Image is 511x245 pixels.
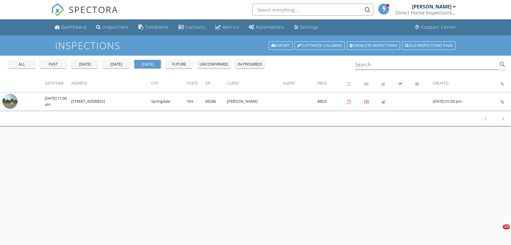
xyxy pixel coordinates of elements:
a: Templates [136,22,171,33]
a: Old inspections page [402,41,455,50]
button: unconfirmed [197,60,230,68]
td: [STREET_ADDRESS] [71,92,151,111]
button: past [40,60,67,68]
div: Automations [256,24,285,30]
div: Templates [145,24,169,30]
td: OH [187,92,205,111]
div: [DATE] [74,61,96,67]
i: search [499,61,506,68]
th: Address: Not sorted. [71,75,151,92]
td: 485.0 [317,92,347,111]
input: Search [355,60,498,70]
th: City: Not sorted. [151,75,187,92]
th: Submitted: Not sorted. [399,75,416,92]
div: [DATE] [137,61,158,67]
a: Contacts [176,22,208,33]
img: The Best Home Inspection Software - Spectora [51,3,64,16]
th: Published: Not sorted. [381,75,399,92]
th: State: Not sorted. [187,75,205,92]
div: Support Center [421,24,456,30]
th: Inspection Details: Not sorted. [500,75,511,92]
a: Support Center [412,22,459,33]
div: Metrics [223,24,239,30]
td: [DATE] 01:03 pm [433,92,500,111]
a: Automations (Basic) [246,22,287,33]
div: Inspections [103,24,129,30]
h1: Inspections [55,40,456,51]
th: Zip: Not sorted. [205,75,227,92]
td: 45246 [205,92,227,111]
div: all [11,61,33,67]
iframe: Intercom live chat [490,224,505,239]
span: City [151,81,159,86]
th: Price: Not sorted. [317,75,347,92]
input: Search everything... [252,4,373,16]
div: Contacts [186,24,206,30]
div: Direct Home Inspections LLC [395,10,456,16]
td: [PERSON_NAME] [227,92,283,111]
button: all [8,60,35,68]
td: [DATE] 11:00 am [45,92,71,111]
th: Agreements signed: Not sorted. [347,75,364,92]
span: State [187,81,198,86]
a: Export [269,41,292,50]
div: [DATE] [105,61,127,67]
span: Agent [283,81,295,86]
th: Client: Not sorted. [227,75,283,92]
a: Dashboard [52,22,89,33]
span: 10 [503,224,510,229]
span: Address [71,81,87,86]
button: in progress [235,60,265,68]
span: Date/Time [45,81,64,86]
a: Undelete inspections [347,41,400,50]
th: Agent: Not sorted. [283,75,317,92]
span: Client [227,81,239,86]
div: future [168,61,190,67]
button: future [166,60,192,68]
td: Springdale [151,92,187,111]
div: in progress [238,61,262,67]
div: Settings [300,24,318,30]
span: Created [433,81,449,86]
div: past [42,61,64,67]
a: Customize Columns [295,41,345,50]
div: [PERSON_NAME] [412,4,451,10]
span: Zip [205,81,210,86]
th: Date/Time: Not sorted. [45,75,71,92]
a: SPECTORA [51,8,118,21]
button: [DATE] [71,60,98,68]
div: unconfirmed [200,61,228,67]
a: Inspections [94,22,131,33]
button: [DATE] [103,60,129,68]
th: Paid: Not sorted. [364,75,382,92]
div: Dashboard [61,24,86,30]
span: SPECTORA [69,3,118,16]
button: [DATE] [134,60,161,68]
a: Metrics [213,22,242,33]
img: streetview [2,94,18,109]
a: Settings [292,22,321,33]
th: Canceled: Not sorted. [415,75,433,92]
span: Price [317,81,327,86]
th: Created: Not sorted. [433,75,500,92]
